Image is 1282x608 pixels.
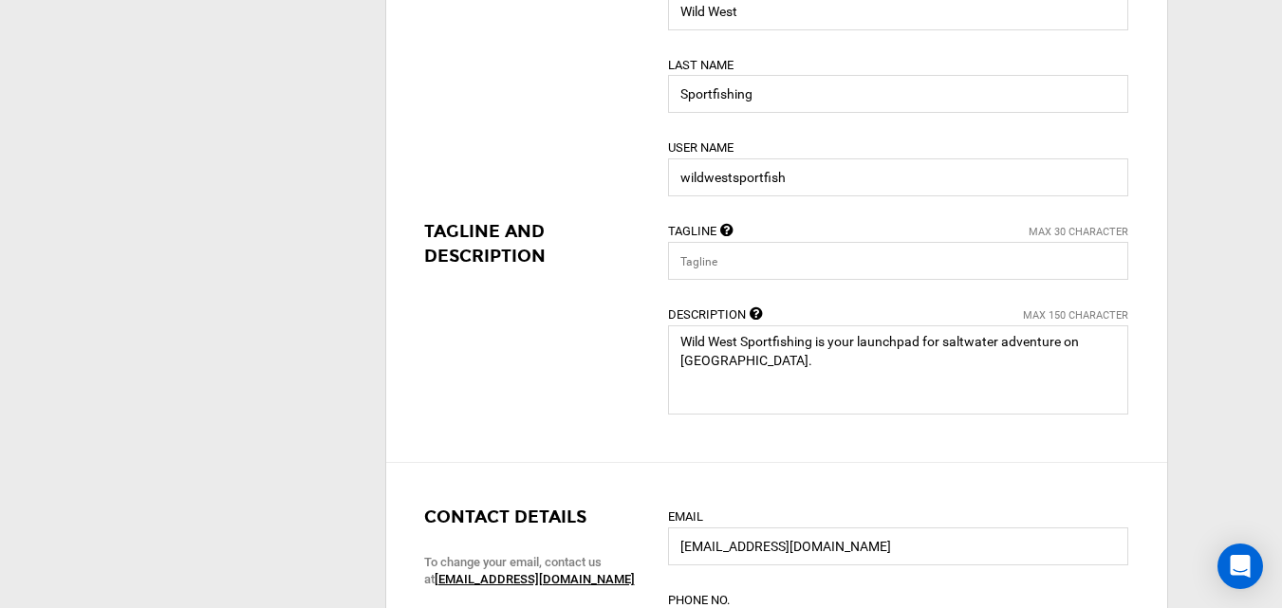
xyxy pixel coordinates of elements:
label: Email [668,508,703,526]
label: Max 150 Character [1023,308,1128,323]
a: [EMAIL_ADDRESS][DOMAIN_NAME] [435,572,635,586]
div: Tagline And Description [424,220,641,268]
input: Tagline [668,242,1128,280]
label: Max 30 Character [1029,225,1128,240]
label: Description [668,306,746,324]
label: Tagline [668,223,716,241]
input: Enter Your Email [668,527,1128,565]
div: Open Intercom Messenger [1217,544,1263,589]
input: User Name [668,158,1128,196]
div: To change your email, contact us at [424,544,641,589]
label: User Name [668,139,734,157]
div: Contact Details [424,506,641,530]
label: Last Name [668,57,734,75]
input: Last Name [668,75,1128,113]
